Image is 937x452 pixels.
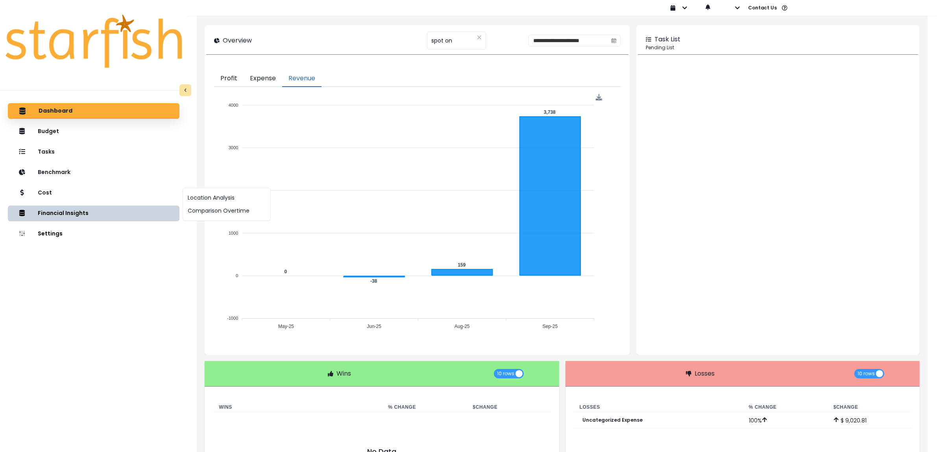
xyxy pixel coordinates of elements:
[8,124,179,139] button: Budget
[8,206,179,221] button: Financial Insights
[583,417,643,423] p: Uncategorized Expense
[214,70,244,87] button: Profit
[573,402,743,412] th: Losses
[8,165,179,180] button: Benchmark
[229,103,238,107] tspan: 4000
[38,189,52,196] p: Cost
[596,94,602,101] img: Download Revenue
[183,191,270,204] button: Location Analysis
[223,36,252,45] p: Overview
[38,169,70,176] p: Benchmark
[183,204,270,217] button: Comparison Overtime
[244,70,282,87] button: Expense
[497,369,514,378] span: 10 rows
[611,38,617,43] svg: calendar
[336,369,351,378] p: Wins
[382,402,466,412] th: % Change
[827,412,912,428] td: $ 9,020.81
[455,324,470,329] tspan: Aug-25
[227,316,238,321] tspan: -1000
[743,412,827,428] td: 100 %
[39,107,72,115] p: Dashboard
[229,231,238,235] tspan: 1000
[596,94,602,101] div: Menu
[213,402,382,412] th: Wins
[8,144,179,160] button: Tasks
[282,70,322,87] button: Revenue
[858,369,875,378] span: 10 rows
[38,128,59,135] p: Budget
[278,324,294,329] tspan: May-25
[695,369,715,378] p: Losses
[477,33,482,41] button: Clear
[654,35,680,44] p: Task List
[8,185,179,201] button: Cost
[743,402,827,412] th: % Change
[38,148,55,155] p: Tasks
[236,273,238,278] tspan: 0
[367,324,382,329] tspan: Jun-25
[646,44,910,51] p: Pending List
[229,145,238,150] tspan: 3000
[8,103,179,119] button: Dashboard
[543,324,558,329] tspan: Sep-25
[8,226,179,242] button: Settings
[467,402,551,412] th: $ Change
[431,32,452,49] span: spot on
[827,402,912,412] th: $ Change
[477,35,482,40] svg: close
